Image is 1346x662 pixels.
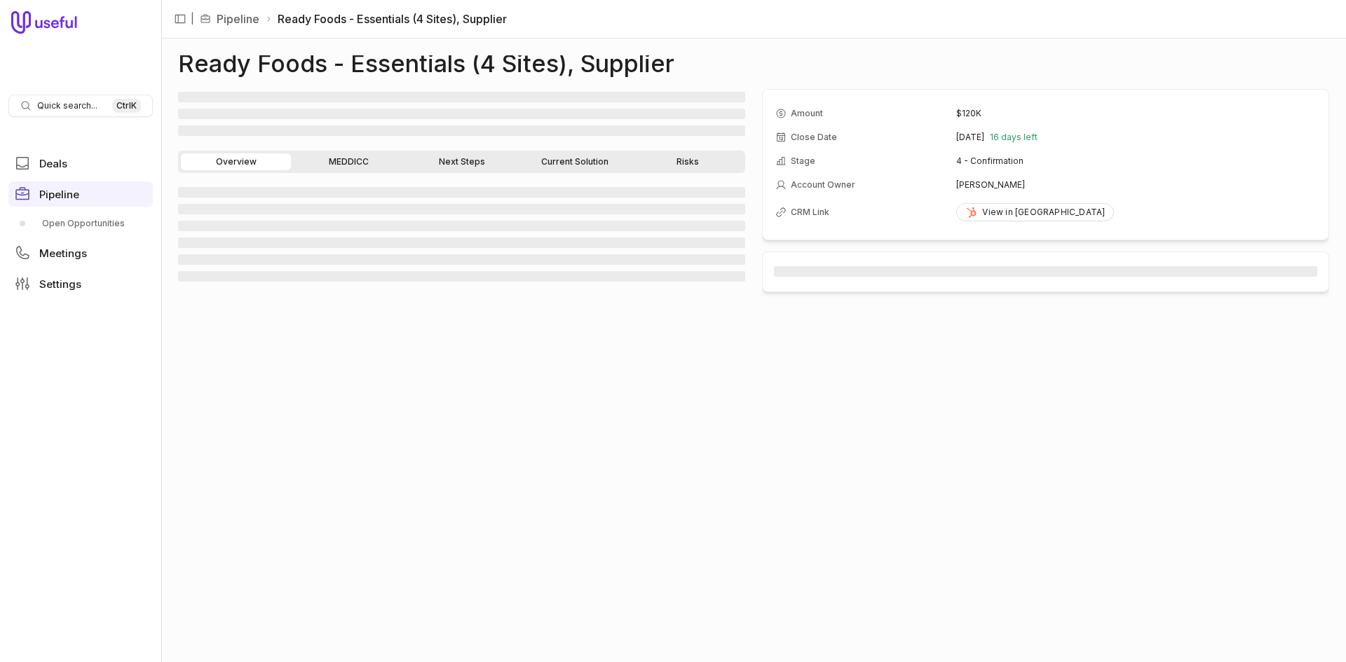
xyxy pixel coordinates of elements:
span: ‌ [178,187,745,198]
span: CRM Link [791,207,829,218]
span: ‌ [178,109,745,119]
span: Stage [791,156,815,167]
a: Deals [8,151,153,176]
span: ‌ [178,92,745,102]
h1: Ready Foods - Essentials (4 Sites), Supplier [178,55,674,72]
div: View in [GEOGRAPHIC_DATA] [965,207,1105,218]
span: ‌ [178,271,745,282]
span: 16 days left [990,132,1038,143]
span: ‌ [178,221,745,231]
a: Overview [181,153,291,170]
td: [PERSON_NAME] [956,174,1316,196]
span: Close Date [791,132,837,143]
td: $120K [956,102,1316,125]
a: Settings [8,271,153,296]
span: | [191,11,194,27]
span: Settings [39,279,81,289]
span: Pipeline [39,189,79,200]
li: Ready Foods - Essentials (4 Sites), Supplier [265,11,507,27]
span: Meetings [39,248,87,258]
kbd: Ctrl K [112,99,141,113]
a: Open Opportunities [8,212,153,235]
span: ‌ [178,237,745,248]
a: Pipeline [8,181,153,207]
span: ‌ [774,266,1317,277]
span: ‌ [178,125,745,136]
div: Pipeline submenu [8,212,153,235]
span: Quick search... [37,100,97,111]
a: Next Steps [407,153,517,170]
button: Collapse sidebar [170,8,191,29]
a: MEDDICC [294,153,404,170]
span: ‌ [178,254,745,265]
a: Current Solution [519,153,630,170]
span: Account Owner [791,179,855,191]
span: ‌ [178,204,745,214]
time: [DATE] [956,132,984,143]
a: Risks [632,153,742,170]
a: Pipeline [217,11,259,27]
span: Deals [39,158,67,169]
a: View in [GEOGRAPHIC_DATA] [956,203,1114,221]
span: Amount [791,108,823,119]
td: 4 - Confirmation [956,150,1316,172]
a: Meetings [8,240,153,266]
